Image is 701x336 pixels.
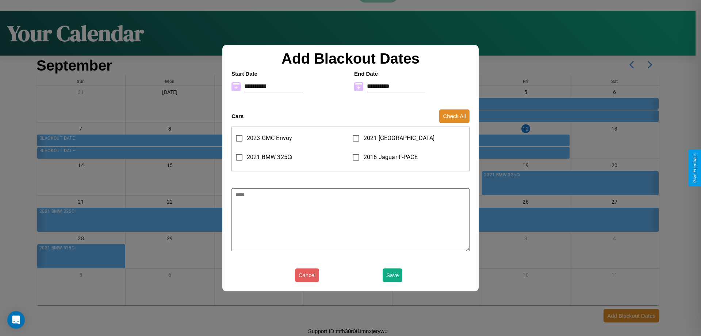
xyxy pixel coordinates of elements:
h4: Cars [231,113,244,119]
span: 2021 [GEOGRAPHIC_DATA] [364,134,434,143]
div: Give Feedback [692,153,697,183]
span: 2016 Jaguar F-PACE [364,153,418,162]
h4: Start Date [231,71,347,77]
h4: End Date [354,71,470,77]
h2: Add Blackout Dates [228,50,473,67]
button: Cancel [295,268,319,282]
span: 2021 BMW 325Ci [247,153,292,162]
button: Check All [439,109,470,123]
span: 2023 GMC Envoy [247,134,292,143]
div: Open Intercom Messenger [7,311,25,329]
button: Save [383,268,402,282]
